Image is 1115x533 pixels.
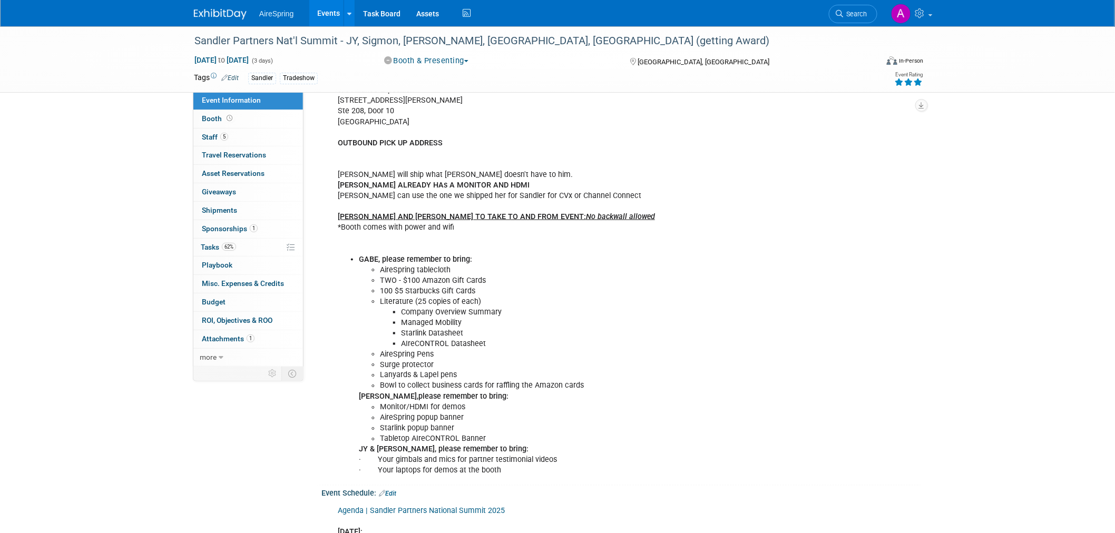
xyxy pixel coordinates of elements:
a: Giveaways [193,183,303,201]
a: Misc. Expenses & Credits [193,275,303,293]
b: [PERSON_NAME] [359,392,417,401]
span: [DATE] [DATE] [194,55,249,65]
a: Search [829,5,877,23]
span: Giveaways [202,187,236,196]
b: OUTBOUND PICK UP ADDRESS [338,139,443,147]
li: Starlink Datasheet [401,328,799,339]
li: Tabletop AIreCONTROL Banner [380,434,799,445]
div: AireSpring/Booth #19 Sandler Partners 2025 National Summit c/o Alliance Exposition [STREET_ADDRES... [330,6,805,481]
a: Agenda | Sandler Partners National Summit 2025 [338,507,505,516]
span: Attachments [202,334,255,343]
span: AireSpring [259,9,294,18]
a: Staff5 [193,129,303,146]
span: Shipments [202,206,237,214]
li: · Your gimbals and mics for partner testimonial videos · Your laptops for demos at the booth [359,254,799,477]
span: Tasks [201,243,236,251]
span: to [217,56,227,64]
div: Event Format [815,55,924,71]
li: TWO - $100 Amazon Gift Cards [380,275,799,286]
button: Booth & Presenting [380,55,473,66]
li: Starlink popup banner [380,423,799,434]
li: 100 $5 Starbucks Gift Cards [380,286,799,297]
div: Tradeshow [280,73,318,84]
li: AireSpring Pens [380,349,799,360]
td: Toggle Event Tabs [282,367,304,380]
b: please remember to bring: [418,392,508,401]
div: Sandler [248,73,276,84]
span: Asset Reservations [202,169,265,177]
div: Event Schedule: [321,486,921,499]
span: Budget [202,298,226,306]
b: [PERSON_NAME] AND [PERSON_NAME] TO TAKE TO AND FROM EVENT: [338,212,655,221]
span: 1 [250,224,258,232]
b: JY & [PERSON_NAME], [359,445,436,454]
li: Monitor/HDMI for demos [380,402,799,413]
a: Sponsorships1 [193,220,303,238]
i: No backwall allowed [586,212,655,221]
span: 5 [220,133,228,141]
td: Personalize Event Tab Strip [263,367,282,380]
b: GABE, [359,255,380,264]
b: please remember to bring: [382,255,472,264]
li: Bowl to collect business cards for raffling the Amazon cards [380,381,799,391]
img: Format-Inperson.png [887,56,897,65]
b: , [417,392,418,401]
li: Surge protector [380,360,799,370]
img: Aila Ortiaga [891,4,911,24]
a: more [193,349,303,367]
div: Event Rating [895,72,923,77]
li: Literature (25 copies of each) [380,297,799,307]
li: Lanyards & Lapel pens [380,370,799,381]
a: Edit [221,74,239,82]
span: 62% [222,243,236,251]
a: Event Information [193,92,303,110]
span: 1 [247,334,255,342]
span: Search [843,10,867,18]
span: (3 days) [251,57,273,64]
div: Sandler Partners Nat'l Summit - JY, Sigmon, [PERSON_NAME], [GEOGRAPHIC_DATA], [GEOGRAPHIC_DATA] (... [191,32,862,51]
li: AireSpring popup banner [380,413,799,423]
a: Asset Reservations [193,165,303,183]
span: Sponsorships [202,224,258,233]
a: Attachments1 [193,330,303,348]
b: please remember to bring: [438,445,529,454]
td: Tags [194,72,239,84]
span: Playbook [202,261,232,269]
div: In-Person [899,57,924,65]
li: AireSpring tablecloth [380,265,799,275]
a: Edit [379,490,396,498]
span: Travel Reservations [202,151,266,159]
a: Budget [193,293,303,311]
a: Travel Reservations [193,146,303,164]
a: Booth [193,110,303,128]
span: Booth [202,114,234,123]
a: Tasks62% [193,239,303,256]
li: Company Overview Summary [401,307,799,318]
span: more [200,353,217,361]
span: [GEOGRAPHIC_DATA], [GEOGRAPHIC_DATA] [638,58,769,66]
span: Staff [202,133,228,141]
li: AIreCONTROL Datasheet [401,339,799,349]
span: Event Information [202,96,261,104]
span: Booth not reserved yet [224,114,234,122]
img: ExhibitDay [194,9,247,19]
li: Managed Mobility [401,318,799,328]
a: ROI, Objectives & ROO [193,312,303,330]
b: [PERSON_NAME] ALREADY HAs A MONITOR AND HDMI [338,181,530,190]
span: Misc. Expenses & Credits [202,279,284,288]
span: ROI, Objectives & ROO [202,316,272,324]
a: Playbook [193,256,303,274]
a: Shipments [193,202,303,220]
